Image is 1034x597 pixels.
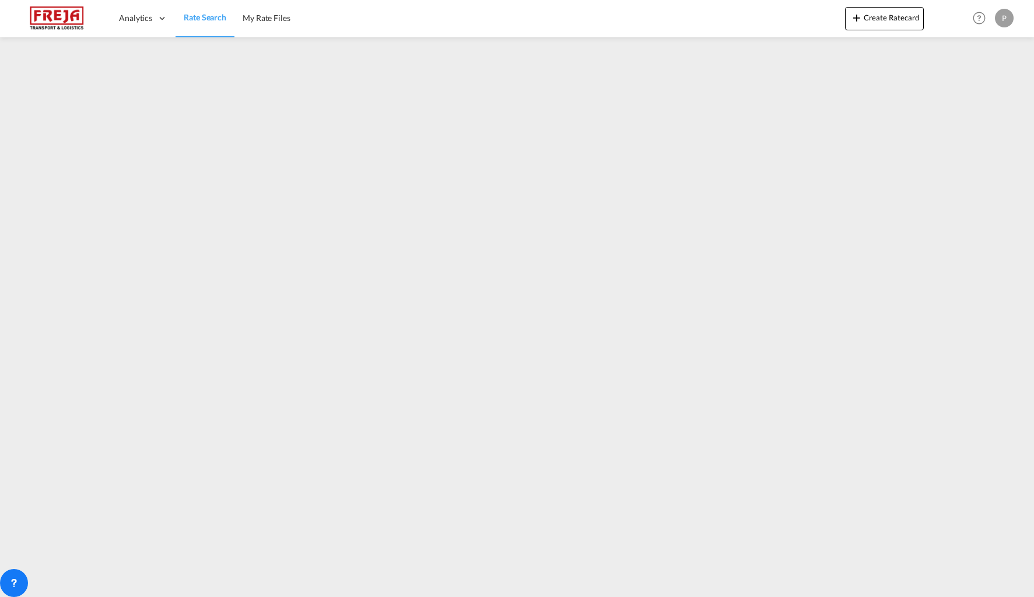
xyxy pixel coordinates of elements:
[995,9,1014,27] div: P
[243,13,290,23] span: My Rate Files
[969,8,989,28] span: Help
[17,5,96,31] img: 586607c025bf11f083711d99603023e7.png
[184,12,226,22] span: Rate Search
[845,7,924,30] button: icon-plus 400-fgCreate Ratecard
[850,10,864,24] md-icon: icon-plus 400-fg
[119,12,152,24] span: Analytics
[969,8,995,29] div: Help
